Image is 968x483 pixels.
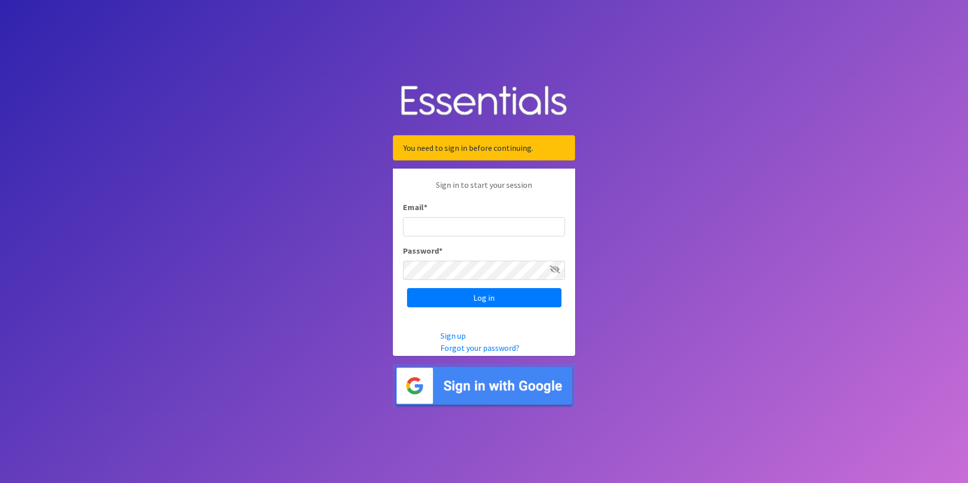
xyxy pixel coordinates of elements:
[407,288,561,307] input: Log in
[393,75,575,128] img: Human Essentials
[393,364,575,408] img: Sign in with Google
[403,245,442,257] label: Password
[403,179,565,201] p: Sign in to start your session
[393,135,575,160] div: You need to sign in before continuing.
[440,343,519,353] a: Forgot your password?
[403,201,427,213] label: Email
[424,202,427,212] abbr: required
[440,331,466,341] a: Sign up
[439,246,442,256] abbr: required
